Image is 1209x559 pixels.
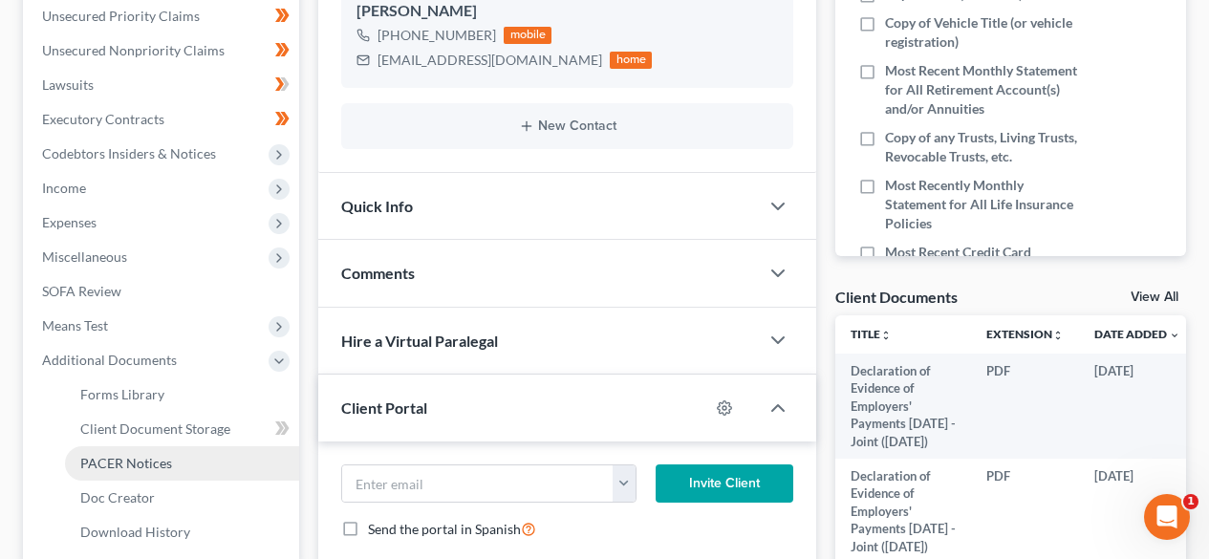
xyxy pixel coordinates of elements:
[27,274,299,309] a: SOFA Review
[341,197,413,215] span: Quick Info
[368,521,521,537] span: Send the portal in Spanish
[1131,290,1178,304] a: View All
[42,352,177,368] span: Additional Documents
[65,481,299,515] a: Doc Creator
[341,332,498,350] span: Hire a Virtual Paralegal
[27,33,299,68] a: Unsecured Nonpriority Claims
[42,180,86,196] span: Income
[1094,327,1180,341] a: Date Added expand_more
[341,398,427,417] span: Client Portal
[42,111,164,127] span: Executory Contracts
[1183,494,1198,509] span: 1
[504,27,551,44] div: mobile
[80,489,155,505] span: Doc Creator
[1079,354,1196,459] td: [DATE]
[610,52,652,69] div: home
[342,465,614,502] input: Enter email
[80,386,164,402] span: Forms Library
[65,377,299,412] a: Forms Library
[80,420,230,437] span: Client Document Storage
[851,327,892,341] a: Titleunfold_more
[885,243,1082,281] span: Most Recent Credit Card Statements
[356,118,778,134] button: New Contact
[1169,330,1180,341] i: expand_more
[65,446,299,481] a: PACER Notices
[42,214,97,230] span: Expenses
[27,102,299,137] a: Executory Contracts
[986,327,1064,341] a: Extensionunfold_more
[80,455,172,471] span: PACER Notices
[885,176,1082,233] span: Most Recently Monthly Statement for All Life Insurance Policies
[341,264,415,282] span: Comments
[885,128,1082,166] span: Copy of any Trusts, Living Trusts, Revocable Trusts, etc.
[42,8,200,24] span: Unsecured Priority Claims
[885,61,1082,118] span: Most Recent Monthly Statement for All Retirement Account(s) and/or Annuities
[1144,494,1190,540] iframe: Intercom live chat
[1052,330,1064,341] i: unfold_more
[835,287,958,307] div: Client Documents
[42,317,108,333] span: Means Test
[27,68,299,102] a: Lawsuits
[42,248,127,265] span: Miscellaneous
[65,515,299,549] a: Download History
[42,283,121,299] span: SOFA Review
[378,26,496,45] div: [PHONE_NUMBER]
[656,464,793,503] button: Invite Client
[42,145,216,161] span: Codebtors Insiders & Notices
[971,354,1079,459] td: PDF
[378,51,602,70] div: [EMAIL_ADDRESS][DOMAIN_NAME]
[835,354,971,459] td: Declaration of Evidence of Employers' Payments [DATE] - Joint ([DATE])
[880,330,892,341] i: unfold_more
[885,13,1082,52] span: Copy of Vehicle Title (or vehicle registration)
[65,412,299,446] a: Client Document Storage
[42,76,94,93] span: Lawsuits
[42,42,225,58] span: Unsecured Nonpriority Claims
[80,524,190,540] span: Download History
